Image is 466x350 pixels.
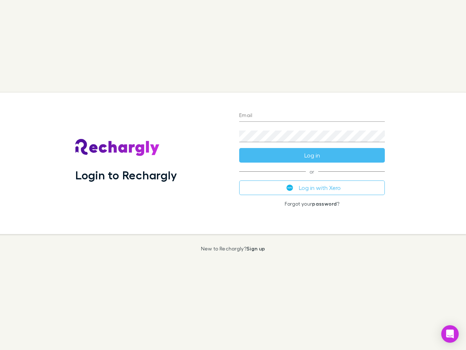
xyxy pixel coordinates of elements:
p: Forgot your ? [239,201,385,207]
img: Rechargly's Logo [75,139,160,156]
div: Open Intercom Messenger [441,325,459,343]
button: Log in [239,148,385,163]
button: Log in with Xero [239,180,385,195]
h1: Login to Rechargly [75,168,177,182]
p: New to Rechargly? [201,246,265,252]
a: Sign up [246,245,265,252]
a: password [312,201,337,207]
img: Xero's logo [287,184,293,191]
